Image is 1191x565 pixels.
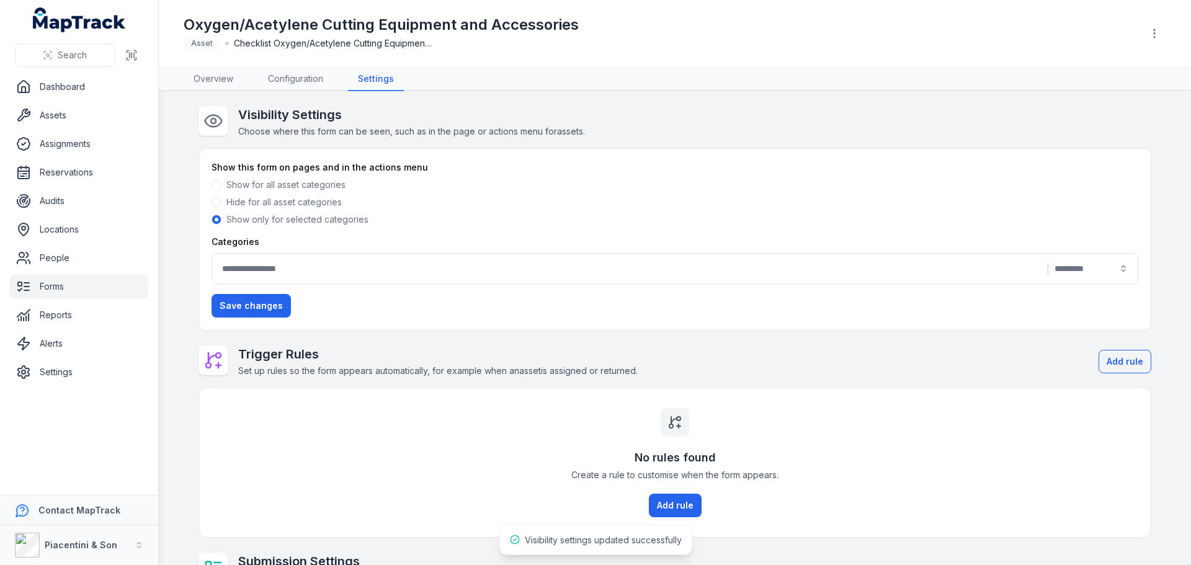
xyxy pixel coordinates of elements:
span: Checklist Oxygen/Acetylene Cutting Equipment and Accessories [234,37,432,50]
label: Categories [212,236,259,248]
span: Visibility settings updated successfully [525,535,682,545]
h2: Trigger Rules [238,345,638,363]
a: Reservations [10,160,148,185]
a: Overview [184,68,243,91]
button: | [212,253,1138,284]
a: Assets [10,103,148,128]
button: Search [15,43,115,67]
h2: Visibility Settings [238,106,585,123]
span: Create a rule to customise when the form appears. [571,469,778,481]
a: Alerts [10,331,148,356]
button: Add rule [1099,350,1151,373]
a: People [10,246,148,270]
a: Forms [10,274,148,299]
a: Settings [10,360,148,385]
span: Search [58,49,87,61]
a: Locations [10,217,148,242]
label: Hide for all asset categories [226,196,342,208]
label: Show only for selected categories [226,213,368,226]
a: Settings [348,68,404,91]
div: Asset [184,35,220,52]
label: Show for all asset categories [226,179,346,191]
a: Dashboard [10,74,148,99]
span: Choose where this form can be seen, such as in the page or actions menu for assets . [238,126,585,136]
h1: Oxygen/Acetylene Cutting Equipment and Accessories [184,15,579,35]
a: Reports [10,303,148,327]
a: Audits [10,189,148,213]
span: Set up rules so the form appears automatically, for example when an asset is assigned or returned. [238,365,638,376]
label: Show this form on pages and in the actions menu [212,161,428,174]
strong: Piacentini & Son [45,540,117,550]
button: Add rule [649,494,702,517]
h3: No rules found [635,449,716,466]
a: Configuration [258,68,333,91]
button: Save changes [212,294,291,318]
strong: Contact MapTrack [38,505,120,515]
a: MapTrack [33,7,126,32]
a: Assignments [10,131,148,156]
